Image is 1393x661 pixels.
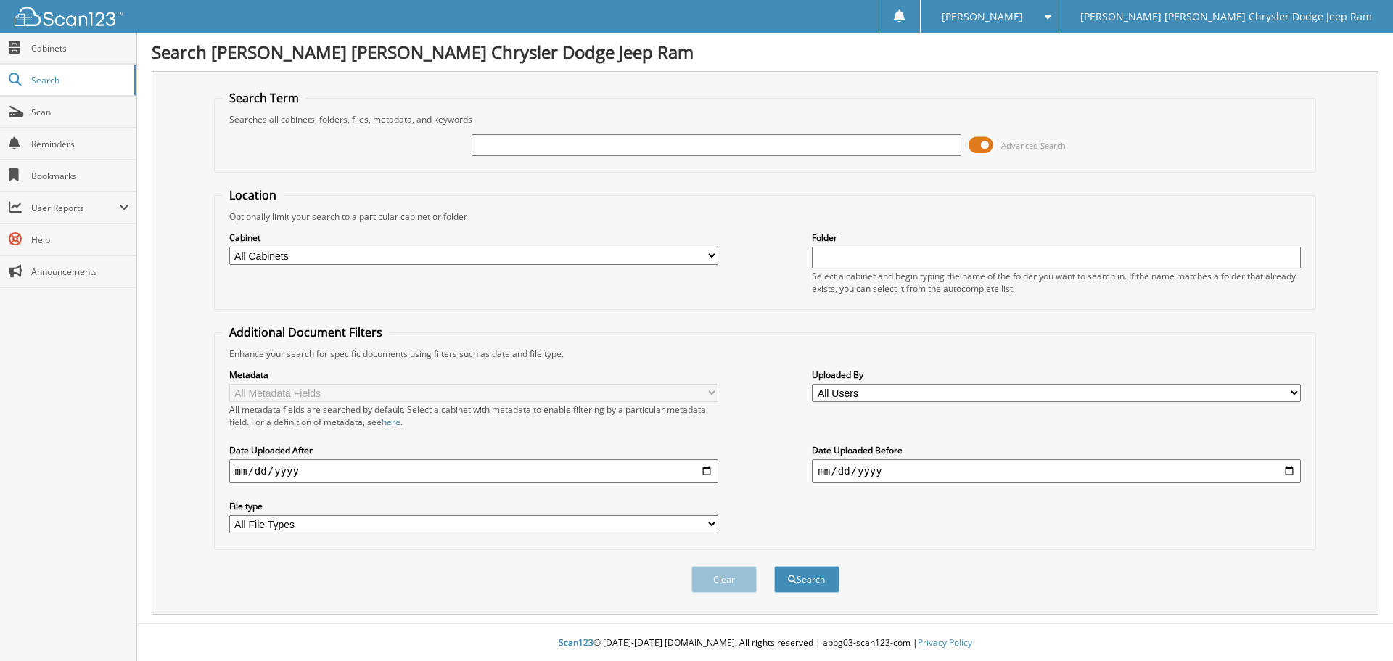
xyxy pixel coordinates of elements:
span: Help [31,234,129,246]
span: Bookmarks [31,170,129,182]
img: scan123-logo-white.svg [15,7,123,26]
button: Clear [691,566,757,593]
legend: Location [222,187,284,203]
span: Reminders [31,138,129,150]
label: Date Uploaded After [229,444,718,456]
span: Advanced Search [1001,140,1066,151]
input: start [229,459,718,483]
span: [PERSON_NAME] [PERSON_NAME] Chrysler Dodge Jeep Ram [1080,12,1372,21]
span: Announcements [31,266,129,278]
div: Optionally limit your search to a particular cabinet or folder [222,210,1309,223]
label: File type [229,500,718,512]
label: Uploaded By [812,369,1301,381]
span: [PERSON_NAME] [942,12,1023,21]
span: Scan123 [559,636,593,649]
label: Cabinet [229,231,718,244]
label: Metadata [229,369,718,381]
label: Folder [812,231,1301,244]
h1: Search [PERSON_NAME] [PERSON_NAME] Chrysler Dodge Jeep Ram [152,40,1378,64]
span: Cabinets [31,42,129,54]
div: All metadata fields are searched by default. Select a cabinet with metadata to enable filtering b... [229,403,718,428]
label: Date Uploaded Before [812,444,1301,456]
span: User Reports [31,202,119,214]
legend: Search Term [222,90,306,106]
div: Searches all cabinets, folders, files, metadata, and keywords [222,113,1309,126]
div: Select a cabinet and begin typing the name of the folder you want to search in. If the name match... [812,270,1301,295]
div: © [DATE]-[DATE] [DOMAIN_NAME]. All rights reserved | appg03-scan123-com | [137,625,1393,661]
span: Scan [31,106,129,118]
div: Enhance your search for specific documents using filters such as date and file type. [222,348,1309,360]
span: Search [31,74,127,86]
a: here [382,416,400,428]
a: Privacy Policy [918,636,972,649]
input: end [812,459,1301,483]
legend: Additional Document Filters [222,324,390,340]
button: Search [774,566,839,593]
